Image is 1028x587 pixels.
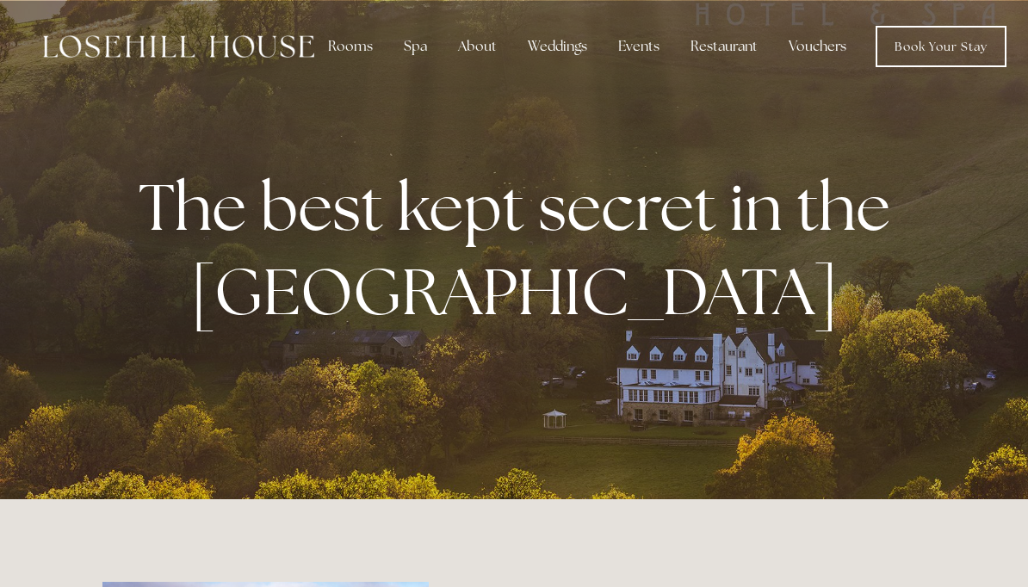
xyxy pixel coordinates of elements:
div: Events [604,29,673,64]
a: Book Your Stay [876,26,1006,67]
div: About [444,29,511,64]
div: Spa [390,29,441,64]
a: Vouchers [775,29,860,64]
div: Restaurant [677,29,771,64]
div: Rooms [314,29,387,64]
div: Weddings [514,29,601,64]
strong: The best kept secret in the [GEOGRAPHIC_DATA] [139,164,904,333]
img: Losehill House [43,35,314,58]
